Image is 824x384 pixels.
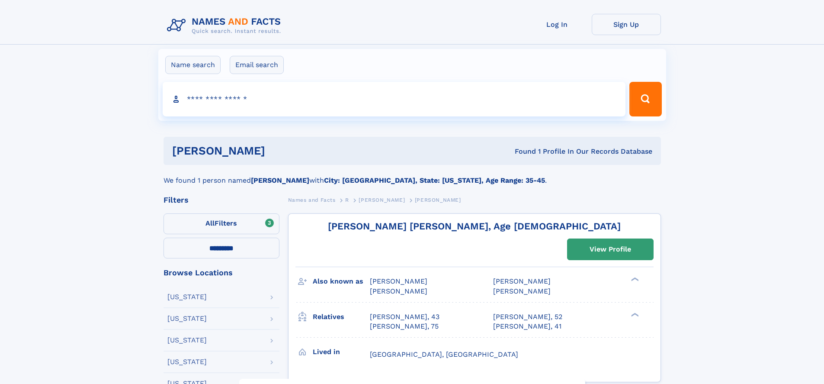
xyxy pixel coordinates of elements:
[493,312,562,322] a: [PERSON_NAME], 52
[288,194,336,205] a: Names and Facts
[493,277,551,285] span: [PERSON_NAME]
[205,219,215,227] span: All
[359,194,405,205] a: [PERSON_NAME]
[592,14,661,35] a: Sign Up
[313,310,370,324] h3: Relatives
[167,294,207,300] div: [US_STATE]
[165,56,221,74] label: Name search
[523,14,592,35] a: Log In
[164,14,288,37] img: Logo Names and Facts
[328,221,621,232] a: [PERSON_NAME] [PERSON_NAME], Age [DEMOGRAPHIC_DATA]
[324,176,545,184] b: City: [GEOGRAPHIC_DATA], State: [US_STATE], Age Range: 35-45
[164,196,279,204] div: Filters
[370,277,427,285] span: [PERSON_NAME]
[359,197,405,203] span: [PERSON_NAME]
[172,145,390,156] h1: [PERSON_NAME]
[167,315,207,322] div: [US_STATE]
[568,239,653,260] a: View Profile
[370,312,439,322] a: [PERSON_NAME], 43
[370,350,518,358] span: [GEOGRAPHIC_DATA], [GEOGRAPHIC_DATA]
[163,82,626,116] input: search input
[167,358,207,365] div: [US_STATE]
[345,197,349,203] span: R
[164,269,279,277] div: Browse Locations
[164,213,279,234] label: Filters
[390,147,652,156] div: Found 1 Profile In Our Records Database
[629,82,661,116] button: Search Button
[313,274,370,289] h3: Also known as
[493,287,551,295] span: [PERSON_NAME]
[230,56,284,74] label: Email search
[590,239,631,259] div: View Profile
[370,322,439,331] a: [PERSON_NAME], 75
[493,322,561,331] a: [PERSON_NAME], 41
[629,277,639,282] div: ❯
[345,194,349,205] a: R
[415,197,461,203] span: [PERSON_NAME]
[370,287,427,295] span: [PERSON_NAME]
[167,337,207,344] div: [US_STATE]
[164,165,661,186] div: We found 1 person named with .
[629,312,639,317] div: ❯
[313,345,370,359] h3: Lived in
[251,176,309,184] b: [PERSON_NAME]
